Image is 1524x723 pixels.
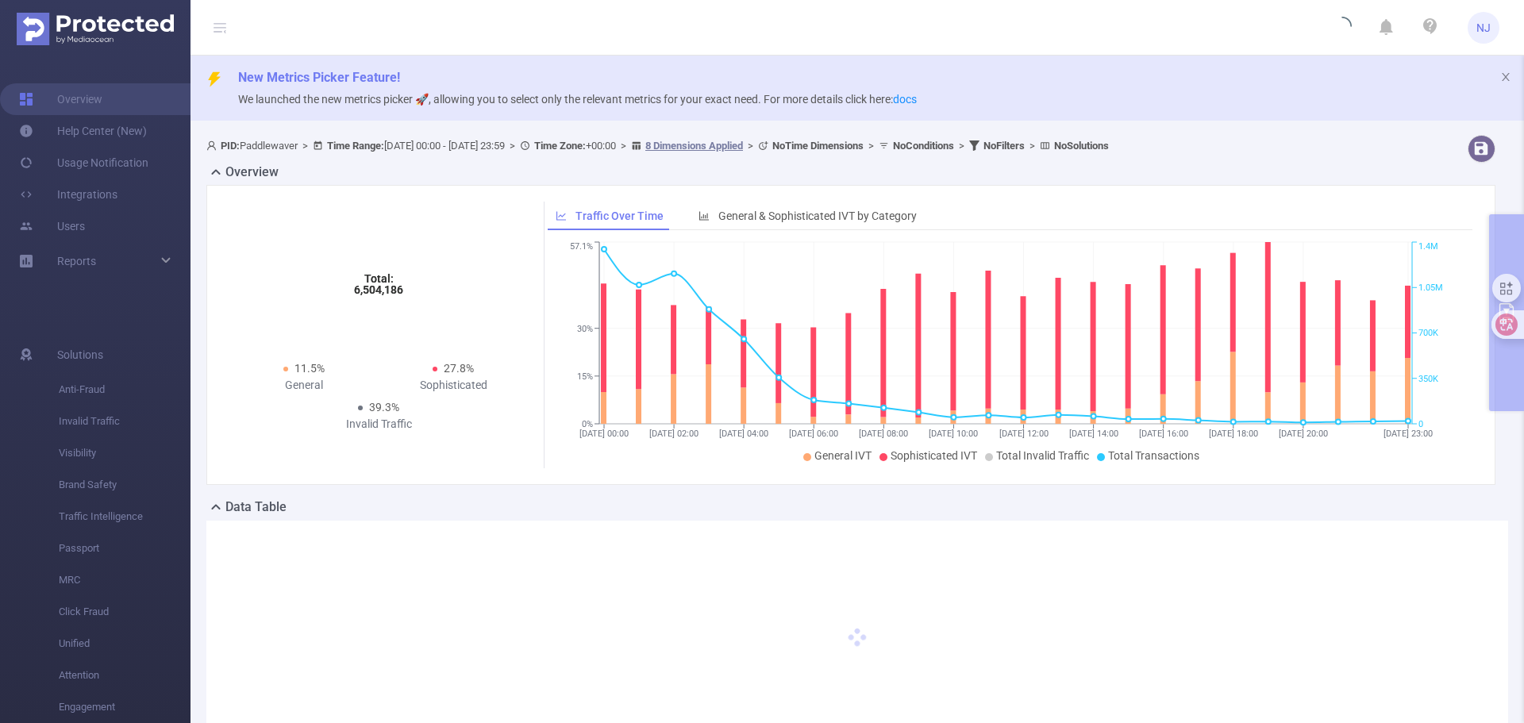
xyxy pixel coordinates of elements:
b: No Filters [983,140,1025,152]
span: Invalid Traffic [59,406,190,437]
tspan: 57.1% [570,242,593,252]
div: Sophisticated [379,377,528,394]
span: > [1025,140,1040,152]
tspan: [DATE] 08:00 [859,429,908,439]
tspan: [DATE] 16:00 [1138,429,1187,439]
span: Attention [59,660,190,691]
tspan: [DATE] 04:00 [719,429,768,439]
span: New Metrics Picker Feature! [238,70,400,85]
span: Visibility [59,437,190,469]
a: Overview [19,83,102,115]
tspan: [DATE] 20:00 [1278,429,1327,439]
span: Sophisticated IVT [891,449,977,462]
b: No Conditions [893,140,954,152]
button: icon: close [1500,68,1511,86]
span: > [505,140,520,152]
span: Reports [57,255,96,267]
div: General [229,377,379,394]
tspan: [DATE] 06:00 [789,429,838,439]
span: Traffic Intelligence [59,501,190,533]
h2: Data Table [225,498,287,517]
b: PID: [221,140,240,152]
span: Total Invalid Traffic [996,449,1089,462]
tspan: 0% [582,419,593,429]
img: Protected Media [17,13,174,45]
tspan: [DATE] 10:00 [929,429,978,439]
tspan: 350K [1418,374,1438,384]
span: Total Transactions [1108,449,1199,462]
a: Users [19,210,85,242]
tspan: 700K [1418,329,1438,339]
span: > [743,140,758,152]
tspan: 1.05M [1418,283,1443,293]
span: Click Fraud [59,596,190,628]
span: > [864,140,879,152]
span: Solutions [57,339,103,371]
tspan: [DATE] 14:00 [1068,429,1118,439]
span: General IVT [814,449,872,462]
tspan: 1.4M [1418,242,1438,252]
i: icon: line-chart [556,210,567,221]
a: Reports [57,245,96,277]
h2: Overview [225,163,279,182]
span: MRC [59,564,190,596]
tspan: [DATE] 18:00 [1208,429,1257,439]
tspan: Total: [364,272,394,285]
tspan: 15% [577,371,593,382]
span: Traffic Over Time [575,210,664,222]
i: icon: bar-chart [698,210,710,221]
span: We launched the new metrics picker 🚀, allowing you to select only the relevant metrics for your e... [238,93,917,106]
span: Anti-Fraud [59,374,190,406]
span: > [954,140,969,152]
span: Unified [59,628,190,660]
span: 27.8% [444,362,474,375]
b: Time Zone: [534,140,586,152]
a: docs [893,93,917,106]
span: General & Sophisticated IVT by Category [718,210,917,222]
span: > [298,140,313,152]
b: No Solutions [1054,140,1109,152]
span: Engagement [59,691,190,723]
span: 11.5% [294,362,325,375]
b: Time Range: [327,140,384,152]
tspan: [DATE] 23:00 [1384,429,1433,439]
tspan: [DATE] 00:00 [579,429,629,439]
span: Brand Safety [59,469,190,501]
a: Integrations [19,179,117,210]
tspan: 30% [577,324,593,334]
span: Passport [59,533,190,564]
span: 39.3% [369,401,399,413]
tspan: 0 [1418,419,1423,429]
a: Help Center (New) [19,115,147,147]
tspan: 6,504,186 [354,283,403,296]
span: Paddlewaver [DATE] 00:00 - [DATE] 23:59 +00:00 [206,140,1109,152]
i: icon: thunderbolt [206,71,222,87]
tspan: [DATE] 12:00 [999,429,1048,439]
span: > [616,140,631,152]
div: Invalid Traffic [304,416,453,433]
tspan: [DATE] 02:00 [649,429,698,439]
a: Usage Notification [19,147,148,179]
u: 8 Dimensions Applied [645,140,743,152]
i: icon: close [1500,71,1511,83]
span: NJ [1476,12,1491,44]
i: icon: loading [1333,17,1352,39]
i: icon: user [206,140,221,151]
b: No Time Dimensions [772,140,864,152]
